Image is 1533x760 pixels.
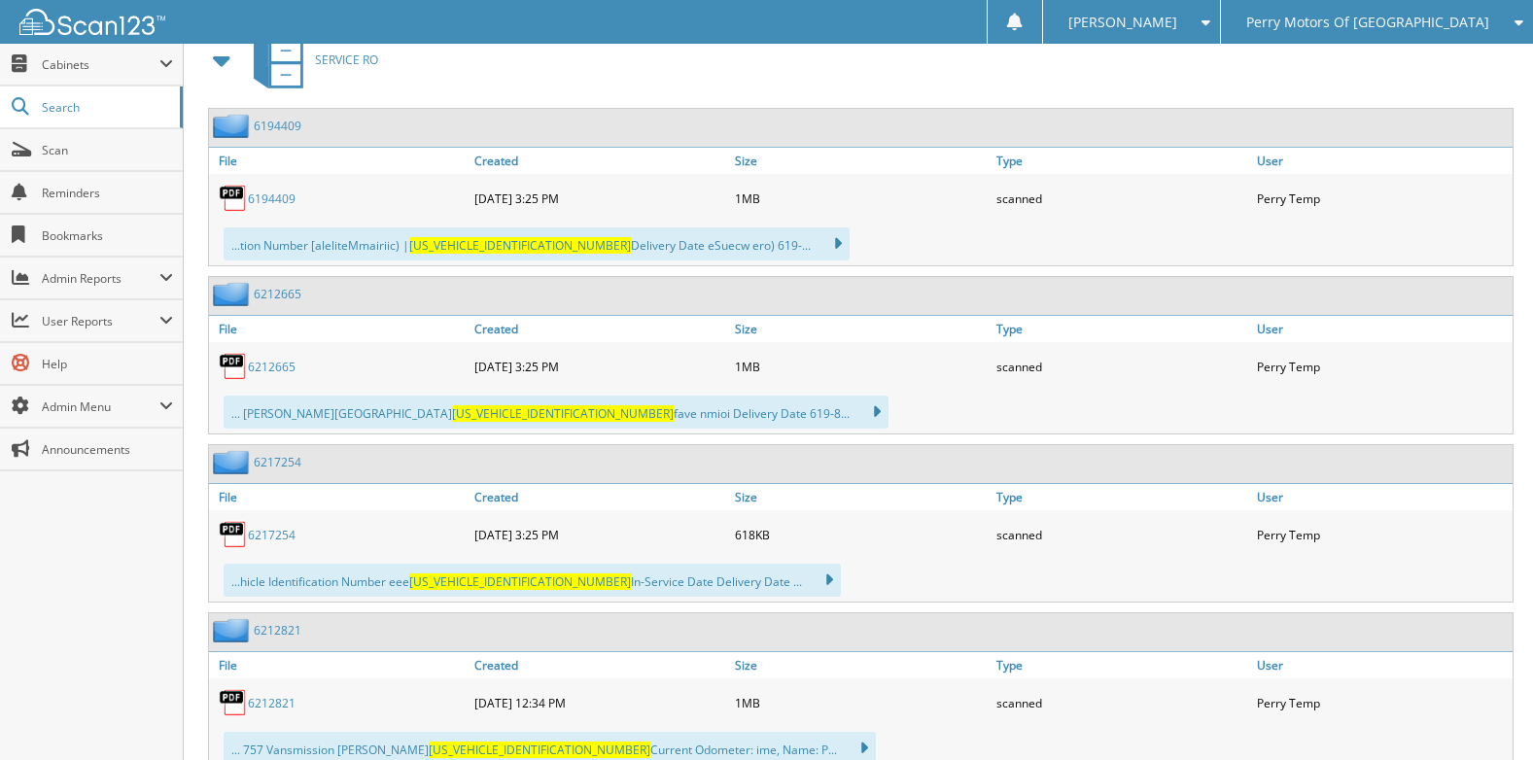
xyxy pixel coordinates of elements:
a: 6194409 [248,190,296,207]
a: User [1252,316,1513,342]
img: PDF.png [219,520,248,549]
div: ...tion Number [aleliteMmairiic) | Delivery Date eSuecw ero) 619-... [224,227,850,260]
a: 6217254 [254,454,301,470]
a: File [209,484,470,510]
img: folder2.png [213,282,254,306]
div: scanned [992,515,1252,554]
span: [PERSON_NAME] [1068,17,1177,28]
div: Perry Temp [1252,179,1513,218]
a: 6217254 [248,527,296,543]
span: Admin Reports [42,270,159,287]
span: Search [42,99,170,116]
div: Perry Temp [1252,347,1513,386]
a: Type [992,652,1252,678]
div: [DATE] 3:25 PM [470,179,730,218]
a: User [1252,652,1513,678]
div: 618KB [730,515,991,554]
div: Perry Temp [1252,515,1513,554]
a: Type [992,316,1252,342]
div: 1MB [730,683,991,722]
span: [US_VEHICLE_IDENTIFICATION_NUMBER] [452,405,674,422]
a: 6212665 [254,286,301,302]
span: Help [42,356,173,372]
a: User [1252,148,1513,174]
a: Size [730,484,991,510]
iframe: Chat Widget [1436,667,1533,760]
span: [US_VEHICLE_IDENTIFICATION_NUMBER] [429,742,650,758]
span: User Reports [42,313,159,329]
img: PDF.png [219,688,248,717]
a: Size [730,316,991,342]
span: Reminders [42,185,173,201]
a: User [1252,484,1513,510]
a: File [209,652,470,678]
a: Created [470,652,730,678]
img: folder2.png [213,618,254,642]
a: 6212821 [248,695,296,711]
div: [DATE] 3:25 PM [470,515,730,554]
span: Scan [42,142,173,158]
div: [DATE] 3:25 PM [470,347,730,386]
a: SERVICE RO [242,21,378,98]
a: File [209,316,470,342]
a: Size [730,652,991,678]
img: PDF.png [219,184,248,213]
div: [DATE] 12:34 PM [470,683,730,722]
span: SERVICE RO [315,52,378,68]
span: Cabinets [42,56,159,73]
span: Announcements [42,441,173,458]
img: folder2.png [213,450,254,474]
div: scanned [992,683,1252,722]
div: ... [PERSON_NAME][GEOGRAPHIC_DATA] fave nmioi Delivery Date 619-8... [224,396,888,429]
a: 6212665 [248,359,296,375]
div: 1MB [730,347,991,386]
div: ...hicle Identification Number eee In-Service Date Delivery Date ... [224,564,841,597]
a: File [209,148,470,174]
span: [US_VEHICLE_IDENTIFICATION_NUMBER] [409,237,631,254]
span: Admin Menu [42,398,159,415]
a: Created [470,484,730,510]
span: [US_VEHICLE_IDENTIFICATION_NUMBER] [409,573,631,590]
div: Perry Temp [1252,683,1513,722]
a: Type [992,148,1252,174]
a: Created [470,148,730,174]
a: 6212821 [254,622,301,639]
div: 1MB [730,179,991,218]
span: Perry Motors Of [GEOGRAPHIC_DATA] [1246,17,1489,28]
a: Created [470,316,730,342]
a: Size [730,148,991,174]
div: scanned [992,347,1252,386]
img: folder2.png [213,114,254,138]
img: PDF.png [219,352,248,381]
div: scanned [992,179,1252,218]
a: 6194409 [254,118,301,134]
img: scan123-logo-white.svg [19,9,165,35]
span: Bookmarks [42,227,173,244]
a: Type [992,484,1252,510]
